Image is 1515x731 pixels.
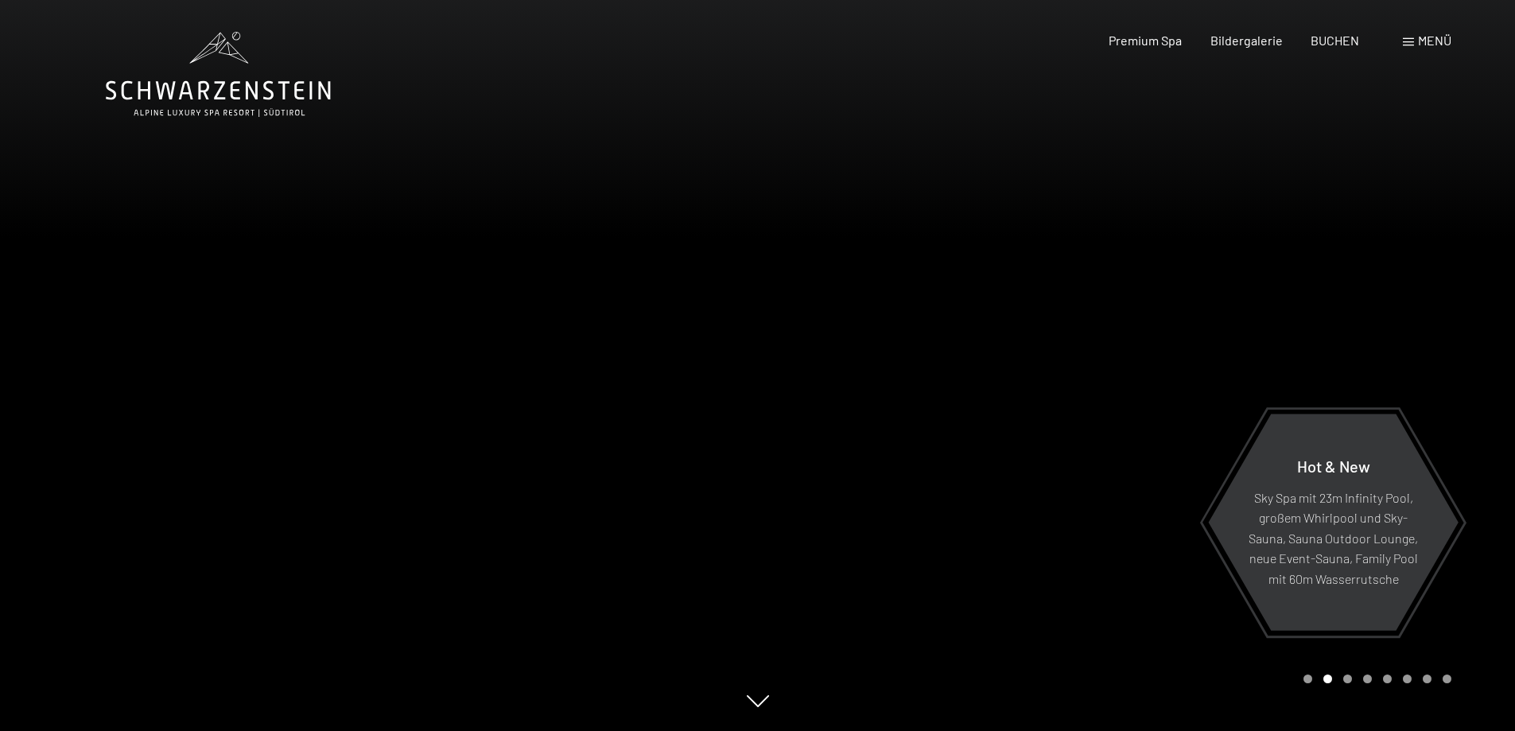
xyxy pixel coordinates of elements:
div: Carousel Page 1 [1303,675,1312,683]
div: Carousel Page 2 (Current Slide) [1323,675,1332,683]
div: Carousel Page 4 [1363,675,1372,683]
div: Carousel Page 5 [1383,675,1392,683]
span: Menü [1418,33,1451,48]
span: Hot & New [1297,456,1370,475]
div: Carousel Page 3 [1343,675,1352,683]
a: Premium Spa [1109,33,1182,48]
a: Hot & New Sky Spa mit 23m Infinity Pool, großem Whirlpool und Sky-Sauna, Sauna Outdoor Lounge, ne... [1207,413,1459,632]
div: Carousel Page 8 [1443,675,1451,683]
a: Bildergalerie [1210,33,1283,48]
div: Carousel Pagination [1298,675,1451,683]
p: Sky Spa mit 23m Infinity Pool, großem Whirlpool und Sky-Sauna, Sauna Outdoor Lounge, neue Event-S... [1247,487,1420,589]
div: Carousel Page 6 [1403,675,1412,683]
a: BUCHEN [1311,33,1359,48]
div: Carousel Page 7 [1423,675,1431,683]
